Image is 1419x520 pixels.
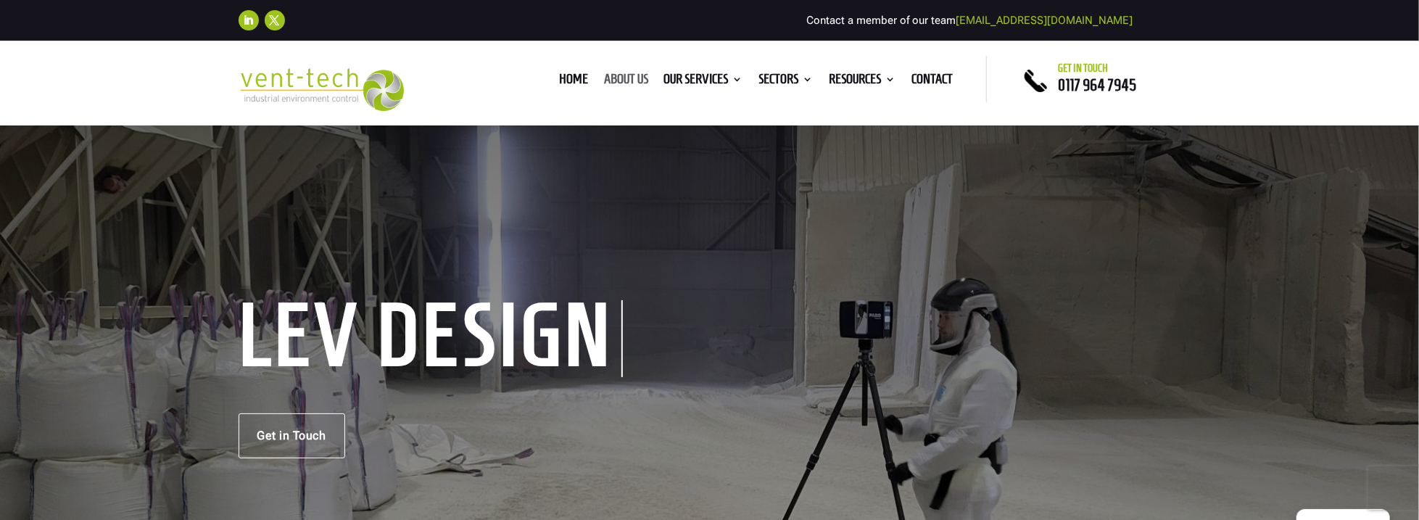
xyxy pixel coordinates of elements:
a: Contact [912,74,953,90]
h1: LEV Design [239,300,623,377]
a: [EMAIL_ADDRESS][DOMAIN_NAME] [956,14,1133,27]
a: Our Services [664,74,743,90]
a: About us [604,74,648,90]
a: Home [559,74,588,90]
a: Follow on LinkedIn [239,10,259,30]
a: Follow on X [265,10,285,30]
span: Contact a member of our team [807,14,1133,27]
span: Get in touch [1059,62,1109,74]
a: Sectors [759,74,814,90]
a: 0117 964 7945 [1059,76,1137,94]
a: Resources [830,74,896,90]
a: Get in Touch [239,413,345,458]
img: 2023-09-27T08_35_16.549ZVENT-TECH---Clear-background [239,68,405,111]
